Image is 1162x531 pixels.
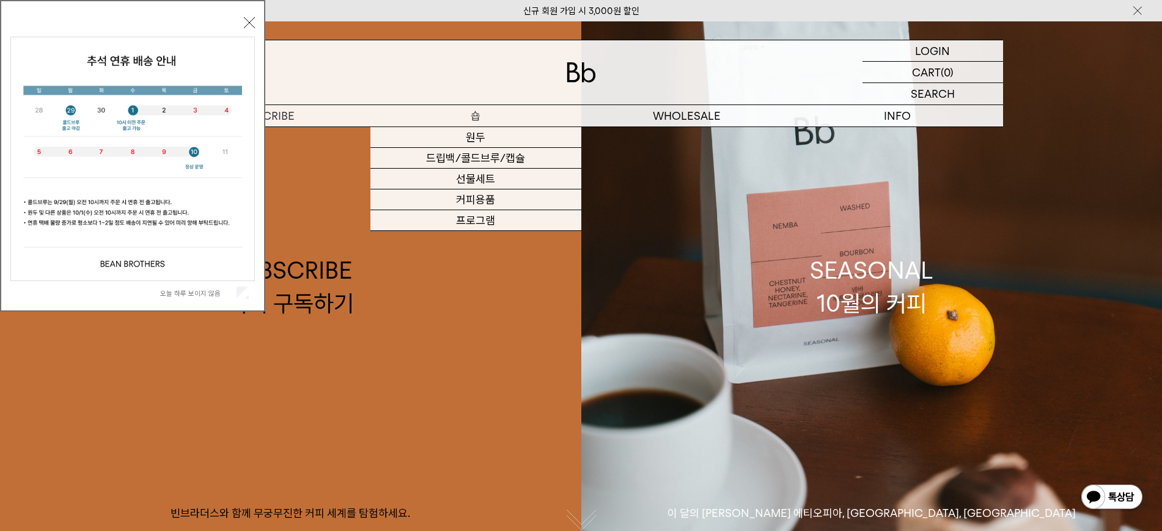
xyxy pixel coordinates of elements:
[370,105,581,126] a: 숍
[567,62,596,82] img: 로고
[912,62,941,82] p: CART
[810,254,933,319] div: SEASONAL 10월의 커피
[523,5,639,16] a: 신규 회원 가입 시 3,000원 할인
[370,127,581,148] a: 원두
[244,17,255,28] button: 닫기
[370,189,581,210] a: 커피용품
[370,148,581,169] a: 드립백/콜드브루/캡슐
[160,289,234,298] label: 오늘 하루 보이지 않음
[792,105,1003,126] p: INFO
[862,62,1003,83] a: CART (0)
[370,169,581,189] a: 선물세트
[11,37,254,280] img: 5e4d662c6b1424087153c0055ceb1a13_140731.jpg
[370,210,581,231] a: 프로그램
[581,105,792,126] p: WHOLESALE
[862,40,1003,62] a: LOGIN
[227,254,354,319] div: SUBSCRIBE 커피 구독하기
[1080,483,1144,513] img: 카카오톡 채널 1:1 채팅 버튼
[915,40,950,61] p: LOGIN
[941,62,954,82] p: (0)
[911,83,955,104] p: SEARCH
